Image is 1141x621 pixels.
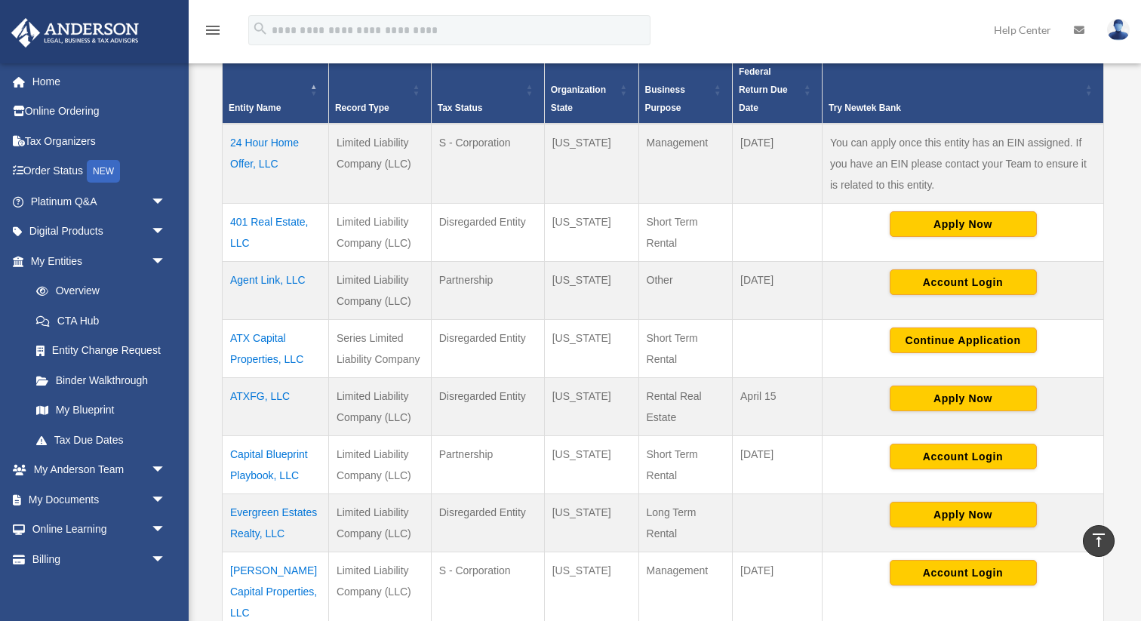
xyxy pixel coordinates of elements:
td: 401 Real Estate, LLC [223,204,329,262]
td: [US_STATE] [544,494,638,552]
td: S - Corporation [431,124,544,204]
span: Federal Return Due Date [739,66,788,113]
td: Disregarded Entity [431,204,544,262]
i: menu [204,21,222,39]
a: Order StatusNEW [11,156,189,187]
button: Apply Now [890,386,1037,411]
button: Account Login [890,444,1037,469]
th: Organization State: Activate to sort [544,57,638,125]
td: Limited Liability Company (LLC) [328,204,431,262]
a: Online Learningarrow_drop_down [11,515,189,545]
td: Short Term Rental [638,436,732,494]
div: NEW [87,160,120,183]
a: Tax Organizers [11,126,189,156]
a: My Anderson Teamarrow_drop_down [11,455,189,485]
a: Account Login [890,450,1037,462]
i: vertical_align_top [1090,531,1108,549]
td: Short Term Rental [638,204,732,262]
span: arrow_drop_down [151,217,181,247]
th: Federal Return Due Date: Activate to sort [733,57,823,125]
td: Long Term Rental [638,494,732,552]
th: Try Newtek Bank : Activate to sort [823,57,1104,125]
a: CTA Hub [21,306,181,336]
a: Online Ordering [11,97,189,127]
a: Overview [21,276,174,306]
span: arrow_drop_down [151,544,181,575]
td: Disregarded Entity [431,378,544,436]
td: Rental Real Estate [638,378,732,436]
th: Record Type: Activate to sort [328,57,431,125]
td: [US_STATE] [544,320,638,378]
span: arrow_drop_down [151,455,181,486]
th: Entity Name: Activate to invert sorting [223,57,329,125]
a: My Entitiesarrow_drop_down [11,246,181,276]
td: Disregarded Entity [431,494,544,552]
span: Entity Name [229,103,281,113]
span: arrow_drop_down [151,246,181,277]
td: Agent Link, LLC [223,262,329,320]
a: Tax Due Dates [21,425,181,455]
span: arrow_drop_down [151,186,181,217]
td: Partnership [431,436,544,494]
img: User Pic [1107,19,1130,41]
td: Limited Liability Company (LLC) [328,436,431,494]
a: vertical_align_top [1083,525,1115,557]
th: Business Purpose: Activate to sort [638,57,732,125]
span: Organization State [551,85,606,113]
td: [DATE] [733,124,823,204]
td: Management [638,124,732,204]
td: [DATE] [733,262,823,320]
td: Series Limited Liability Company [328,320,431,378]
td: [US_STATE] [544,124,638,204]
td: [US_STATE] [544,262,638,320]
td: ATXFG, LLC [223,378,329,436]
a: menu [204,26,222,39]
td: Capital Blueprint Playbook, LLC [223,436,329,494]
a: Digital Productsarrow_drop_down [11,217,189,247]
td: Other [638,262,732,320]
a: Account Login [890,566,1037,578]
span: Business Purpose [645,85,685,113]
button: Account Login [890,269,1037,295]
a: Account Login [890,275,1037,287]
div: Try Newtek Bank [829,99,1081,117]
a: My Blueprint [21,395,181,426]
span: Tax Status [438,103,483,113]
td: Limited Liability Company (LLC) [328,494,431,552]
td: Disregarded Entity [431,320,544,378]
a: Binder Walkthrough [21,365,181,395]
a: Billingarrow_drop_down [11,544,189,574]
button: Account Login [890,560,1037,586]
img: Anderson Advisors Platinum Portal [7,18,143,48]
a: Entity Change Request [21,336,181,366]
span: Record Type [335,103,389,113]
td: April 15 [733,378,823,436]
td: ATX Capital Properties, LLC [223,320,329,378]
td: Partnership [431,262,544,320]
a: Platinum Q&Aarrow_drop_down [11,186,189,217]
i: search [252,20,269,37]
td: You can apply once this entity has an EIN assigned. If you have an EIN please contact your Team t... [823,124,1104,204]
a: My Documentsarrow_drop_down [11,484,189,515]
button: Continue Application [890,327,1037,353]
a: Home [11,66,189,97]
td: Short Term Rental [638,320,732,378]
td: Evergreen Estates Realty, LLC [223,494,329,552]
td: [US_STATE] [544,436,638,494]
button: Apply Now [890,211,1037,237]
td: 24 Hour Home Offer, LLC [223,124,329,204]
td: Limited Liability Company (LLC) [328,378,431,436]
td: Limited Liability Company (LLC) [328,262,431,320]
button: Apply Now [890,502,1037,527]
th: Tax Status: Activate to sort [431,57,544,125]
span: arrow_drop_down [151,484,181,515]
td: [US_STATE] [544,378,638,436]
td: [DATE] [733,436,823,494]
td: Limited Liability Company (LLC) [328,124,431,204]
td: [US_STATE] [544,204,638,262]
span: arrow_drop_down [151,515,181,546]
